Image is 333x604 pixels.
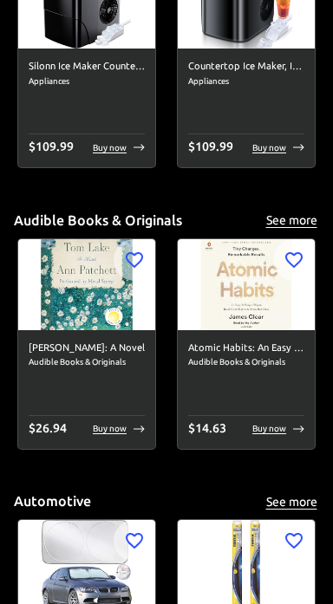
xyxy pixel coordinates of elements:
p: Buy now [93,422,127,435]
h5: Audible Books & Originals [14,211,182,230]
h6: [PERSON_NAME]: A Novel [29,341,145,356]
span: $ 14.63 [188,421,226,435]
button: See more [264,210,319,231]
p: Buy now [252,141,286,154]
h6: Atomic Habits: An Easy &amp; Proven Way to Build Good Habits &amp; Break Bad Ones [188,341,304,356]
span: $ 109.99 [29,140,74,153]
img: Tom Lake: A Novel image [18,239,155,330]
span: $ 109.99 [188,140,233,153]
img: Atomic Habits: An Easy &amp; Proven Way to Build Good Habits &amp; Break Bad Ones image [178,239,315,330]
p: Buy now [93,141,127,154]
p: Buy now [252,422,286,435]
span: Appliances [188,75,304,88]
span: $ 26.94 [29,421,67,435]
button: See more [264,491,319,513]
h6: Silonn Ice Maker Countertop, 9 Cubes Ready in 6 Mins, 26lbs in 24Hrs, Self-Cleaning Ice Machine w... [29,59,145,75]
span: Audible Books & Originals [29,355,145,369]
h5: Automotive [14,492,91,510]
h6: Countertop Ice Maker, Ice Maker Machine 6 Mins 9 Bullet Ice, 26.5lbs/24Hrs, Portable Ice Maker Ma... [188,59,304,75]
span: Appliances [29,75,145,88]
span: Audible Books & Originals [188,355,304,369]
